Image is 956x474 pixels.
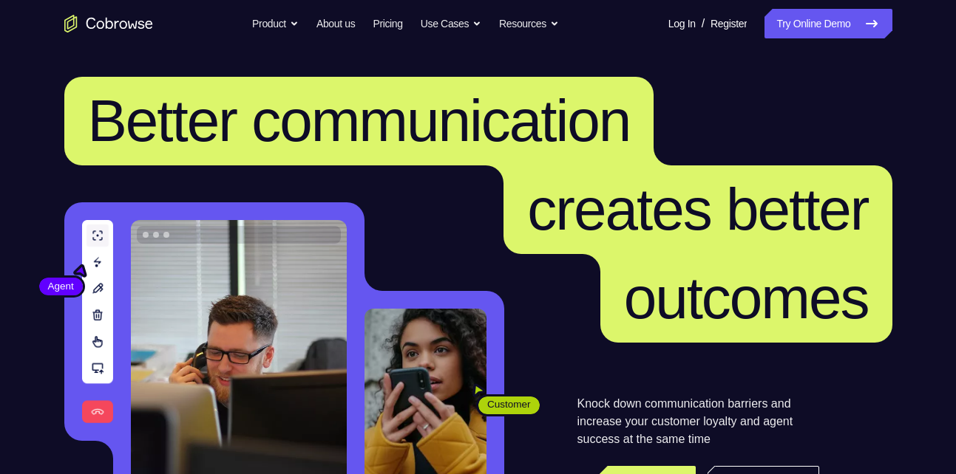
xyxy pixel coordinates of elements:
[765,9,892,38] a: Try Online Demo
[711,9,747,38] a: Register
[702,15,705,32] span: /
[527,176,868,242] span: creates better
[668,9,696,38] a: Log In
[373,9,402,38] a: Pricing
[88,88,631,154] span: Better communication
[316,9,355,38] a: About us
[499,9,559,38] button: Resources
[624,265,869,331] span: outcomes
[577,395,819,448] p: Knock down communication barriers and increase your customer loyalty and agent success at the sam...
[252,9,299,38] button: Product
[421,9,481,38] button: Use Cases
[64,15,153,32] a: Go to the home page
